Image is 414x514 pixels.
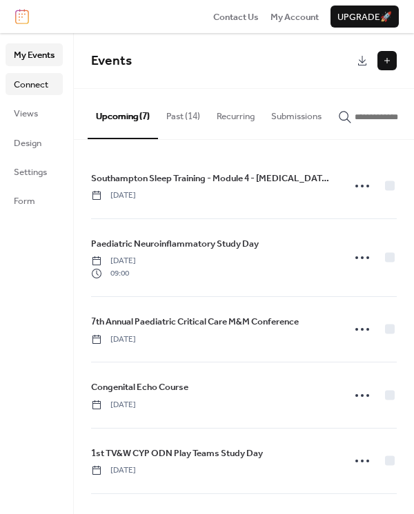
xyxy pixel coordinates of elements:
[91,237,259,251] span: Paediatric Neuroinflammatory Study Day
[6,161,63,183] a: Settings
[331,6,399,28] button: Upgrade🚀
[91,236,259,251] a: Paediatric Neuroinflammatory Study Day
[14,48,55,62] span: My Events
[270,10,319,24] span: My Account
[91,446,263,460] span: 1st TV&W CYP ODN Play Teams Study Day
[14,136,41,150] span: Design
[14,78,48,92] span: Connect
[91,267,136,280] span: 09:00
[6,43,63,65] a: My Events
[91,255,136,267] span: [DATE]
[91,446,263,461] a: 1st TV&W CYP ODN Play Teams Study Day
[91,464,136,477] span: [DATE]
[6,73,63,95] a: Connect
[88,89,158,138] button: Upcoming (7)
[91,315,299,329] span: 7th Annual Paediatric Critical Care M&M Conference
[91,314,299,329] a: 7th Annual Paediatric Critical Care M&M Conference
[91,48,132,74] span: Events
[208,89,263,137] button: Recurring
[270,10,319,23] a: My Account
[91,189,136,202] span: [DATE]
[91,172,335,185] span: Southampton Sleep Training - Module 4 - [MEDICAL_DATA] and Sensory Impairment
[91,333,136,346] span: [DATE]
[91,399,136,411] span: [DATE]
[91,380,188,394] span: Congenital Echo Course
[213,10,259,24] span: Contact Us
[91,380,188,395] a: Congenital Echo Course
[15,9,29,24] img: logo
[213,10,259,23] a: Contact Us
[337,10,392,24] span: Upgrade 🚀
[91,171,335,186] a: Southampton Sleep Training - Module 4 - [MEDICAL_DATA] and Sensory Impairment
[14,194,35,208] span: Form
[263,89,330,137] button: Submissions
[6,132,63,154] a: Design
[6,102,63,124] a: Views
[6,189,63,212] a: Form
[158,89,208,137] button: Past (14)
[14,107,38,121] span: Views
[14,165,47,179] span: Settings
